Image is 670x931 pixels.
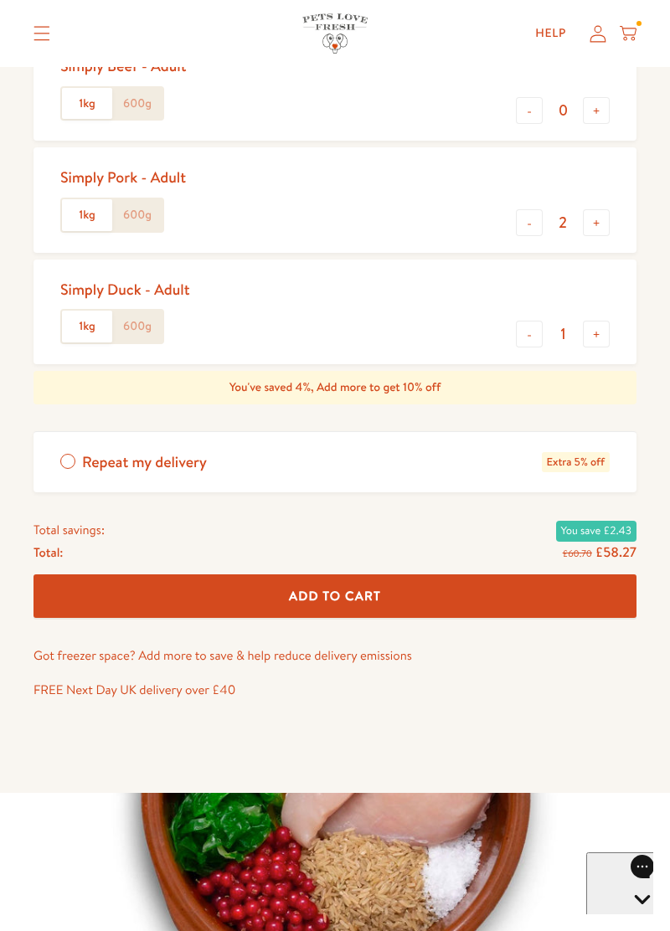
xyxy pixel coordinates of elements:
[60,280,190,299] div: Simply Duck - Adult
[542,452,610,473] span: Extra 5% off
[33,679,636,701] p: FREE Next Day UK delivery over £40
[522,17,580,50] a: Help
[586,852,653,914] iframe: Gorgias live chat messenger
[60,167,186,187] div: Simply Pork - Adult
[62,88,112,120] label: 1kg
[595,543,636,562] span: £58.27
[556,521,636,541] span: You save £2.43
[112,88,162,120] label: 600g
[33,542,63,563] span: Total:
[516,321,543,347] button: -
[583,321,610,347] button: +
[60,56,187,75] div: Simply Beef - Adult
[302,13,368,53] img: Pets Love Fresh
[112,199,162,231] label: 600g
[82,452,207,473] span: Repeat my delivery
[33,574,636,619] button: Add To Cart
[33,371,636,404] div: You've saved 4%, Add more to get 10% off
[112,311,162,342] label: 600g
[33,519,105,541] span: Total savings:
[583,209,610,236] button: +
[516,97,543,124] button: -
[62,199,112,231] label: 1kg
[516,209,543,236] button: -
[563,547,592,560] s: £60.70
[62,311,112,342] label: 1kg
[20,13,64,54] summary: Translation missing: en.sections.header.menu
[583,97,610,124] button: +
[289,587,381,604] span: Add To Cart
[33,645,636,666] p: Got freezer space? Add more to save & help reduce delivery emissions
